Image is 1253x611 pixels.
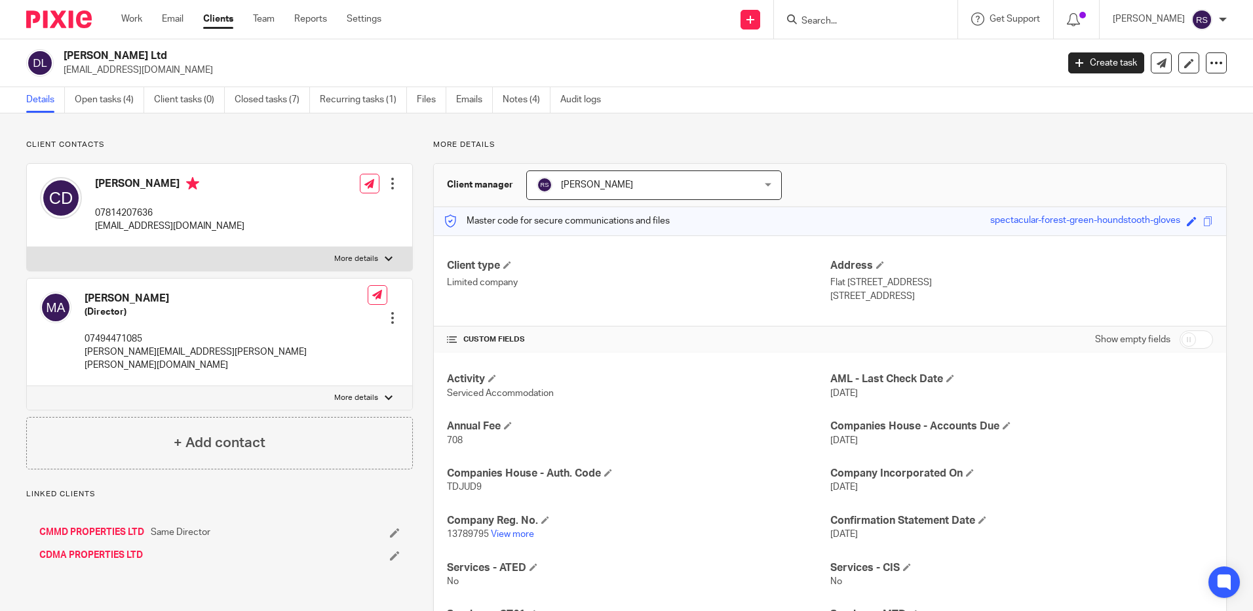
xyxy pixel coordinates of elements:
[26,87,65,113] a: Details
[447,514,830,528] h4: Company Reg. No.
[334,254,378,264] p: More details
[417,87,446,113] a: Files
[203,12,233,26] a: Clients
[39,526,144,539] a: CMMD PROPERTIES LTD
[1095,333,1170,346] label: Show empty fields
[447,561,830,575] h4: Services - ATED
[830,436,858,445] span: [DATE]
[154,87,225,113] a: Client tasks (0)
[40,292,71,323] img: svg%3E
[1068,52,1144,73] a: Create task
[447,420,830,433] h4: Annual Fee
[447,467,830,481] h4: Companies House - Auth. Code
[26,140,413,150] p: Client contacts
[85,292,368,305] h4: [PERSON_NAME]
[830,372,1213,386] h4: AML - Last Check Date
[830,290,1213,303] p: [STREET_ADDRESS]
[990,14,1040,24] span: Get Support
[447,389,554,398] span: Serviced Accommodation
[1113,12,1185,26] p: [PERSON_NAME]
[1191,9,1212,30] img: svg%3E
[320,87,407,113] a: Recurring tasks (1)
[447,259,830,273] h4: Client type
[40,177,82,219] img: svg%3E
[64,49,851,63] h2: [PERSON_NAME] Ltd
[433,140,1227,150] p: More details
[85,305,368,319] h5: (Director)
[447,276,830,289] p: Limited company
[447,436,463,445] span: 708
[26,49,54,77] img: svg%3E
[537,177,552,193] img: svg%3E
[334,393,378,403] p: More details
[830,577,842,586] span: No
[830,276,1213,289] p: Flat [STREET_ADDRESS]
[503,87,550,113] a: Notes (4)
[347,12,381,26] a: Settings
[95,220,244,233] p: [EMAIL_ADDRESS][DOMAIN_NAME]
[447,334,830,345] h4: CUSTOM FIELDS
[444,214,670,227] p: Master code for secure communications and files
[830,514,1213,528] h4: Confirmation Statement Date
[447,178,513,191] h3: Client manager
[26,10,92,28] img: Pixie
[121,12,142,26] a: Work
[561,180,633,189] span: [PERSON_NAME]
[830,530,858,539] span: [DATE]
[75,87,144,113] a: Open tasks (4)
[447,530,489,539] span: 13789795
[447,372,830,386] h4: Activity
[162,12,183,26] a: Email
[294,12,327,26] a: Reports
[830,389,858,398] span: [DATE]
[456,87,493,113] a: Emails
[447,577,459,586] span: No
[830,259,1213,273] h4: Address
[95,207,244,220] p: 07814207636
[26,489,413,500] p: Linked clients
[39,549,143,562] a: CDMA PROPERTIES LTD
[990,214,1180,229] div: spectacular-forest-green-houndstooth-gloves
[560,87,611,113] a: Audit logs
[447,483,482,492] span: TDJUD9
[85,332,368,345] p: 07494471085
[235,87,310,113] a: Closed tasks (7)
[830,561,1213,575] h4: Services - CIS
[491,530,534,539] a: View more
[830,420,1213,433] h4: Companies House - Accounts Due
[186,177,199,190] i: Primary
[151,526,210,539] span: Same Director
[800,16,918,28] input: Search
[95,177,244,193] h4: [PERSON_NAME]
[830,467,1213,481] h4: Company Incorporated On
[174,433,265,453] h4: + Add contact
[253,12,275,26] a: Team
[830,483,858,492] span: [DATE]
[85,345,368,372] p: [PERSON_NAME][EMAIL_ADDRESS][PERSON_NAME][PERSON_NAME][DOMAIN_NAME]
[64,64,1049,77] p: [EMAIL_ADDRESS][DOMAIN_NAME]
